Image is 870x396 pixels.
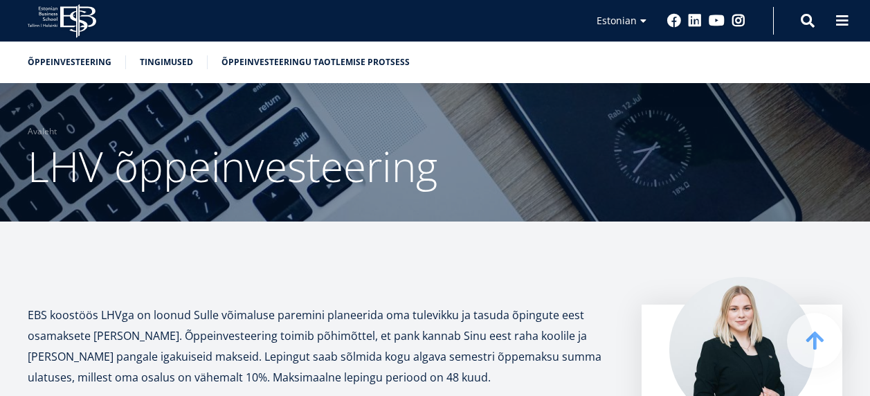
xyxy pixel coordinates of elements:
a: Facebook [667,14,681,28]
a: Avaleht [28,125,57,138]
span: LHV õppeinvesteering [28,138,437,195]
a: Youtube [709,14,725,28]
p: EBS koostöös LHVga on loonud Sulle võimaluse paremini planeerida oma tulevikku ja tasuda õpingute... [28,305,614,388]
a: Instagram [732,14,745,28]
a: Õppeinvesteeringu taotlemise protsess [221,55,410,69]
a: Õppeinvesteering [28,55,111,69]
a: Linkedin [688,14,702,28]
a: Tingimused [140,55,193,69]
